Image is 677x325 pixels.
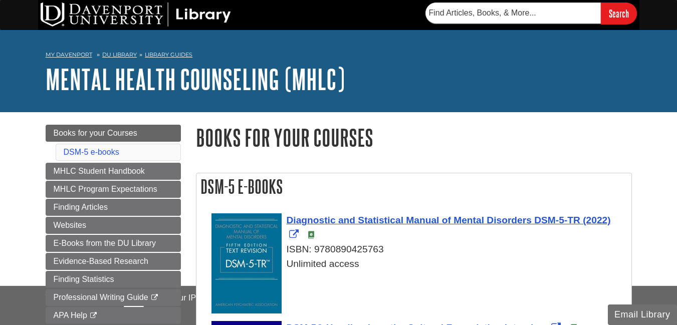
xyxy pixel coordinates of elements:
[46,163,181,180] a: MHLC Student Handbook
[54,203,108,211] span: Finding Articles
[89,312,98,319] i: This link opens in a new window
[150,294,159,301] i: This link opens in a new window
[425,3,601,24] input: Find Articles, Books, & More...
[54,311,87,319] span: APA Help
[287,215,611,225] span: Diagnostic and Statistical Manual of Mental Disorders DSM-5-TR (2022)
[211,213,282,313] img: Cover Art
[145,51,192,58] a: Library Guides
[54,221,87,229] span: Websites
[46,307,181,324] a: APA Help
[196,125,632,150] h1: Books for your Courses
[41,3,231,27] img: DU Library
[211,257,626,271] div: Unlimited access
[54,293,148,301] span: Professional Writing Guide
[287,215,611,240] a: Link opens in new window
[46,253,181,270] a: Evidence-Based Research
[46,289,181,306] a: Professional Writing Guide
[46,235,181,252] a: E-Books from the DU Library
[46,48,632,64] nav: breadcrumb
[54,275,114,283] span: Finding Statistics
[54,167,145,175] span: MHLC Student Handbook
[46,199,181,216] a: Finding Articles
[46,64,345,95] a: Mental Health Counseling (MHLC)
[46,51,92,59] a: My Davenport
[601,3,637,24] input: Search
[608,304,677,325] button: Email Library
[425,3,637,24] form: Searches DU Library's articles, books, and more
[54,185,157,193] span: MHLC Program Expectations
[46,271,181,288] a: Finding Statistics
[64,148,119,156] a: DSM-5 e-books
[54,129,137,137] span: Books for your Courses
[102,51,137,58] a: DU Library
[196,173,631,200] h2: DSM-5 e-books
[46,217,181,234] a: Websites
[54,257,148,265] span: Evidence-Based Research
[46,181,181,198] a: MHLC Program Expectations
[46,125,181,142] a: Books for your Courses
[54,239,156,247] span: E-Books from the DU Library
[211,242,626,257] div: ISBN: 9780890425763
[307,231,315,239] img: e-Book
